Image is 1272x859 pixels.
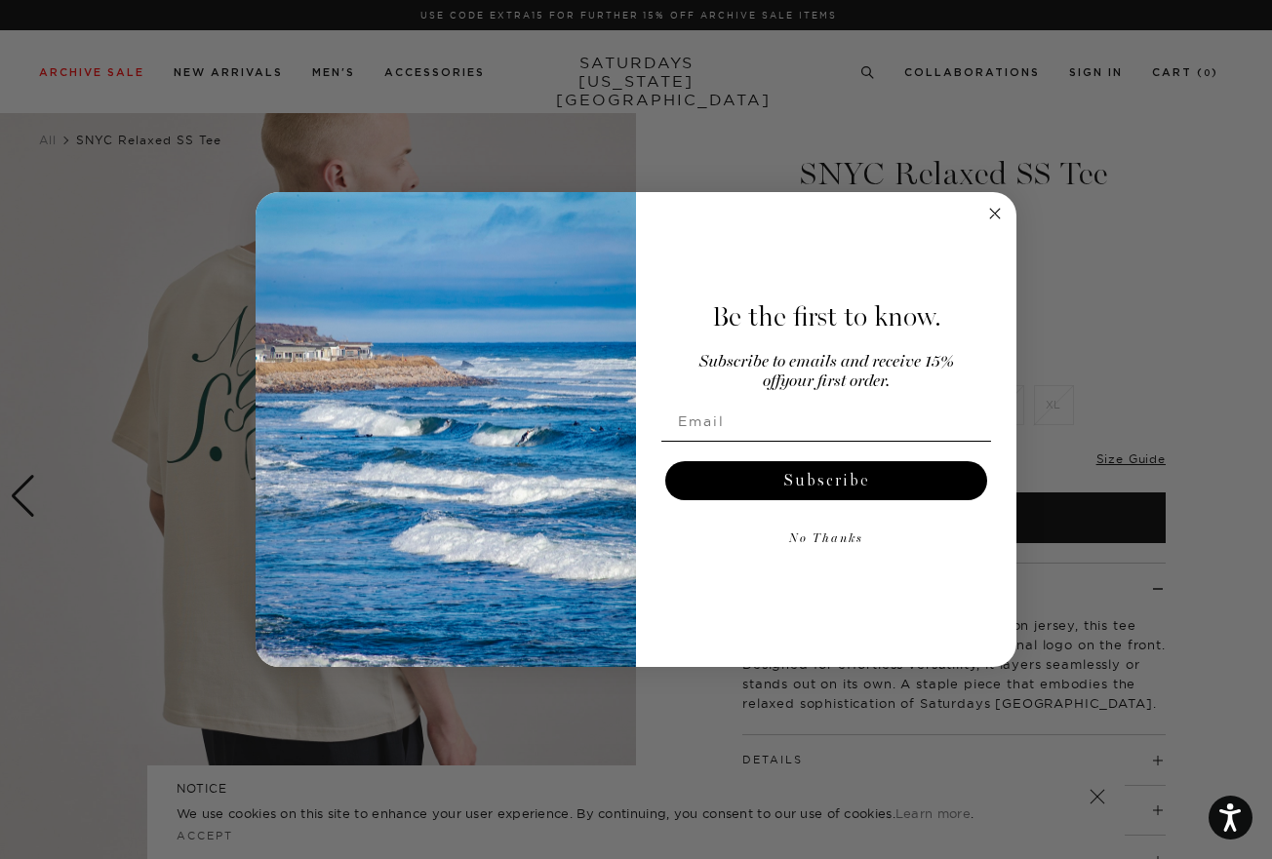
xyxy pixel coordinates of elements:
[699,354,954,371] span: Subscribe to emails and receive 15%
[780,373,890,390] span: your first order.
[661,520,991,559] button: No Thanks
[712,300,941,333] span: Be the first to know.
[983,202,1007,225] button: Close dialog
[763,373,780,390] span: off
[256,192,636,668] img: 125c788d-000d-4f3e-b05a-1b92b2a23ec9.jpeg
[665,461,987,500] button: Subscribe
[661,441,991,442] img: underline
[661,402,991,441] input: Email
